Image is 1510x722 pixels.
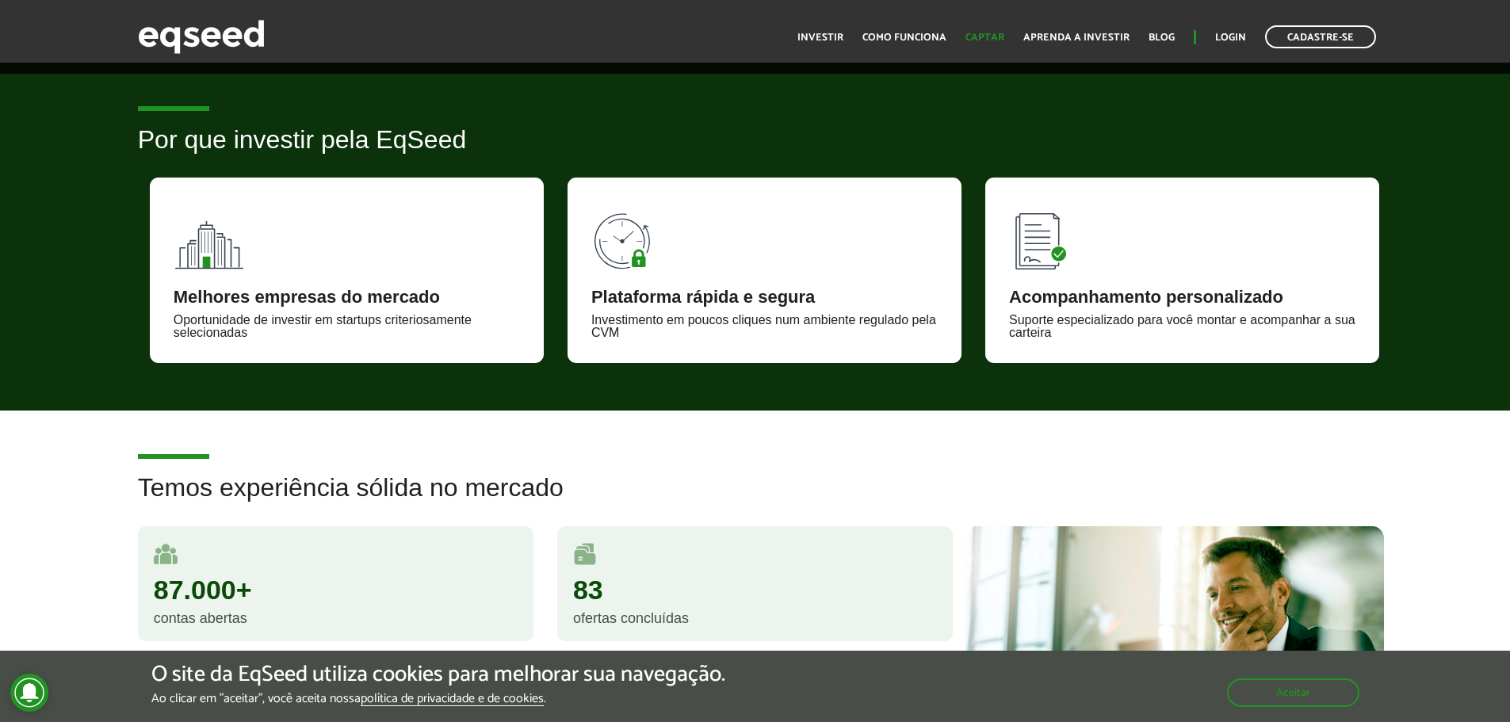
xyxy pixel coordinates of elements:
h2: Temos experiência sólida no mercado [138,474,1373,525]
div: contas abertas [154,611,518,625]
h2: Por que investir pela EqSeed [138,126,1373,178]
img: user.svg [154,542,178,566]
a: Blog [1149,32,1175,43]
div: Plataforma rápida e segura [591,288,938,306]
img: 90x90_tempo.svg [591,201,663,273]
div: Melhores empresas do mercado [174,288,520,306]
img: EqSeed [138,16,265,58]
img: 90x90_lista.svg [1009,201,1080,273]
div: Suporte especializado para você montar e acompanhar a sua carteira [1009,314,1355,339]
a: Cadastre-se [1265,25,1376,48]
div: ofertas concluídas [573,611,937,625]
a: Captar [965,32,1004,43]
img: 90x90_fundos.svg [174,201,245,273]
div: Investimento em poucos cliques num ambiente regulado pela CVM [591,314,938,339]
p: Ao clicar em "aceitar", você aceita nossa . [151,691,725,706]
div: 83 [573,576,937,603]
a: política de privacidade e de cookies [361,693,544,706]
div: Acompanhamento personalizado [1009,288,1355,306]
a: Aprenda a investir [1023,32,1130,43]
a: Login [1215,32,1246,43]
h5: O site da EqSeed utiliza cookies para melhorar sua navegação. [151,663,725,687]
div: 87.000+ [154,576,518,603]
div: Oportunidade de investir em startups criteriosamente selecionadas [174,314,520,339]
img: rodadas.svg [573,542,597,566]
a: Investir [797,32,843,43]
button: Aceitar [1227,678,1359,707]
a: Como funciona [862,32,946,43]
